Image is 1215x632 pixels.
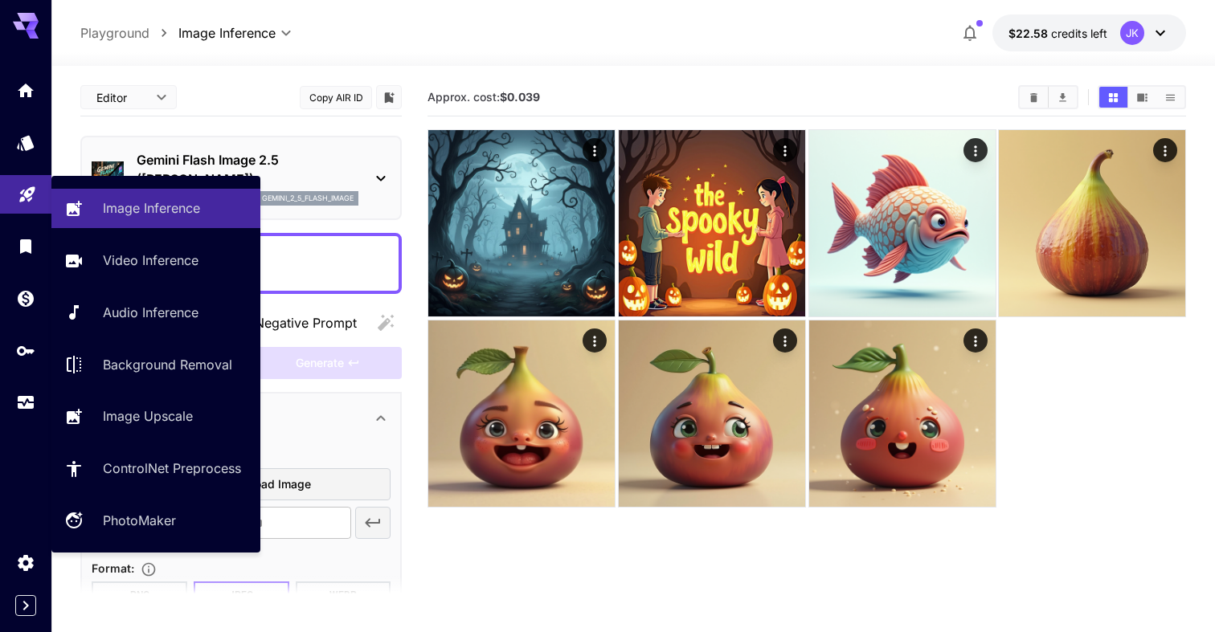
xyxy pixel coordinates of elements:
p: ControlNet Preprocess [103,459,241,478]
div: Show media in grid viewShow media in video viewShow media in list view [1098,85,1186,109]
button: Expand sidebar [15,595,36,616]
p: Image Upscale [103,406,193,426]
p: gemini_2_5_flash_image [262,193,354,204]
div: Settings [16,552,35,573]
img: wNzGqsJ2ZFVUwAAAABJRU5ErkJggg== [809,320,996,507]
p: Audio Inference [103,303,198,322]
div: Actions [1153,138,1177,162]
span: Image Inference [178,23,276,43]
button: Show media in list view [1156,87,1184,108]
div: JK [1120,21,1144,45]
div: Wallet [16,288,35,308]
span: Approx. cost: [427,90,540,104]
nav: breadcrumb [80,23,178,43]
div: Home [16,80,35,100]
div: $22.58479 [1008,25,1107,42]
p: PhotoMaker [103,511,176,530]
button: $22.58479 [992,14,1186,51]
span: Negative Prompt [255,313,357,332]
p: Gemini Flash Image 2.5 ([PERSON_NAME]) [137,150,358,189]
button: Copy AIR ID [300,86,372,109]
div: Actions [772,138,796,162]
div: Usage [16,393,35,413]
p: Image Inference [103,198,200,218]
img: l4Ph6AAAAAElFTkSuQmCC [999,130,1185,316]
div: Library [16,236,35,256]
div: Models [16,133,35,153]
button: Choose the file format for the output image. [134,561,163,577]
button: Download All [1049,87,1077,108]
span: $22.58 [1008,27,1051,40]
button: Show media in grid view [1099,87,1127,108]
a: Image Upscale [51,397,260,436]
img: w20nwStuHd77gAAAABJRU5ErkJggg== [809,130,996,316]
span: credits left [1051,27,1107,40]
a: PhotoMaker [51,501,260,540]
a: Audio Inference [51,293,260,332]
div: Actions [963,328,987,353]
span: Format : [92,561,134,575]
div: Actions [583,138,607,162]
a: Background Removal [51,345,260,384]
button: Clear All [1020,87,1048,108]
button: Show media in video view [1128,87,1156,108]
img: vA1L1DAAAAABJRU5ErkJggg== [619,320,805,507]
img: H+PAAAAAElFTkSuQmCC [428,320,615,507]
a: Image Inference [51,189,260,228]
div: Actions [772,328,796,353]
div: Actions [583,328,607,353]
p: Playground [80,23,149,43]
span: Editor [96,89,146,106]
div: API Keys [16,340,35,361]
div: Actions [963,138,987,162]
p: Background Removal [103,355,232,374]
div: Playground [18,179,37,199]
p: Video Inference [103,251,198,270]
b: $0.039 [500,90,540,104]
img: 2Q== [619,130,805,316]
div: Clear AllDownload All [1018,85,1078,109]
a: Video Inference [51,241,260,280]
a: ControlNet Preprocess [51,449,260,488]
img: 9k= [428,130,615,316]
button: Add to library [382,88,396,107]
